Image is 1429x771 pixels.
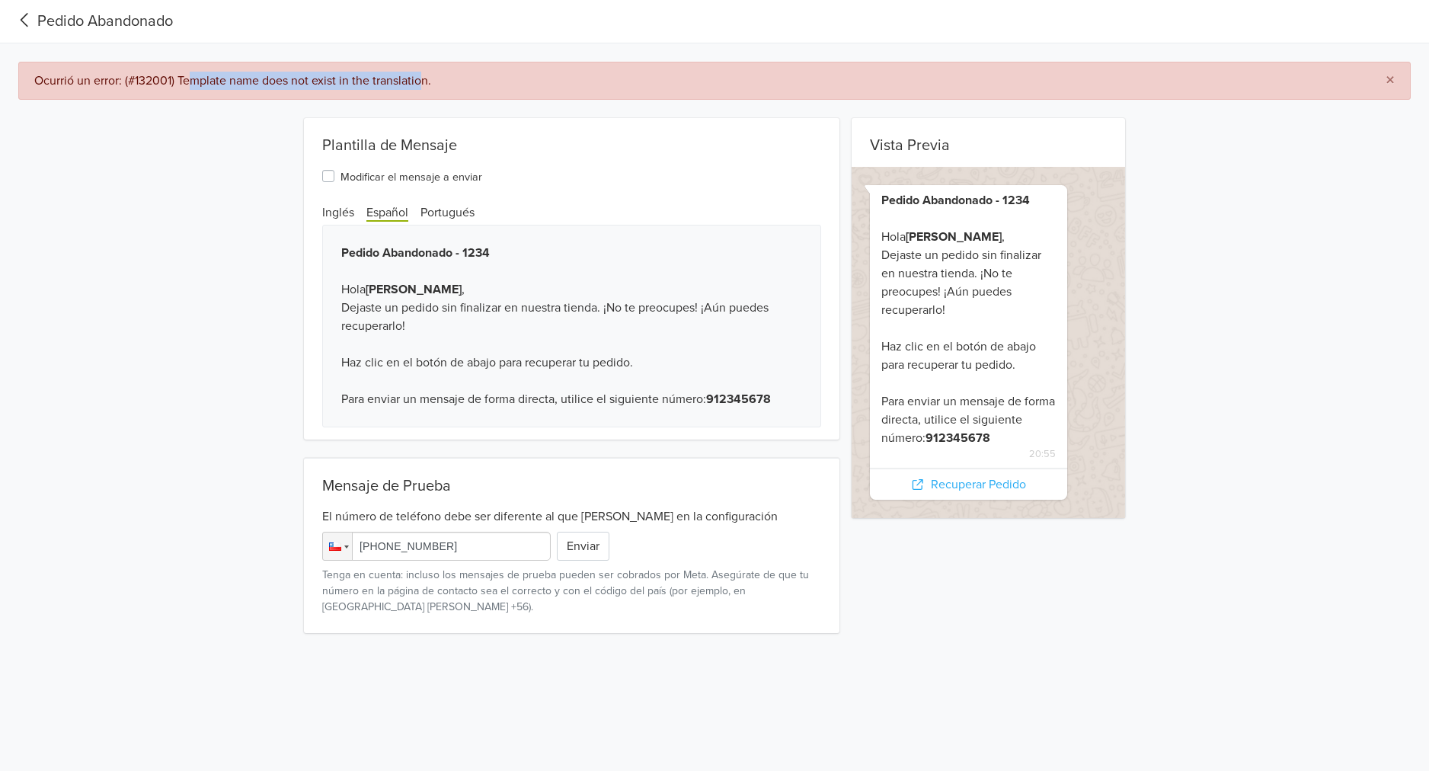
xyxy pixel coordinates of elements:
b: Pedido Abandonado - 1234 [341,245,490,261]
b: [PERSON_NAME] [906,229,1002,245]
div: El número de teléfono debe ser diferente al que [PERSON_NAME] en la configuración [322,501,821,526]
a: Pedido Abandonado [12,10,173,33]
b: Pedido Abandonado - 1234 [881,193,1030,208]
div: Hola , Dejaste un pedido sin finalizar en nuestra tienda. ¡No te preocupes! ¡Aún puedes recuperar... [322,225,821,427]
div: Hola , Dejaste un pedido sin finalizar en nuestra tienda. ¡No te preocupes! ¡Aún puedes recuperar... [881,191,1056,447]
b: 912345678 [706,392,771,407]
b: [PERSON_NAME] [366,282,462,297]
span: × [1386,69,1395,91]
small: Tenga en cuenta: incluso los mensajes de prueba pueden ser cobrados por Meta. Asegúrate de que tu... [322,567,821,615]
span: 20:55 [881,447,1056,462]
span: Inglés [322,205,354,220]
div: Plantilla de Mensaje [304,118,839,161]
div: Ocurrió un error: (#132001) Template name does not exist in the translation. [34,72,1361,90]
div: Chile: + 56 [323,533,352,560]
span: Portugués [420,205,475,220]
b: 912345678 [925,430,990,446]
div: Mensaje de Prueba [322,477,821,495]
span: Español [366,205,408,222]
div: Recuperar Pedido [870,469,1067,500]
div: Vista Previa [852,118,1125,161]
label: Modificar el mensaje a enviar [340,167,482,185]
button: Enviar [557,532,609,561]
input: 1 (702) 123-4567 [322,532,551,561]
